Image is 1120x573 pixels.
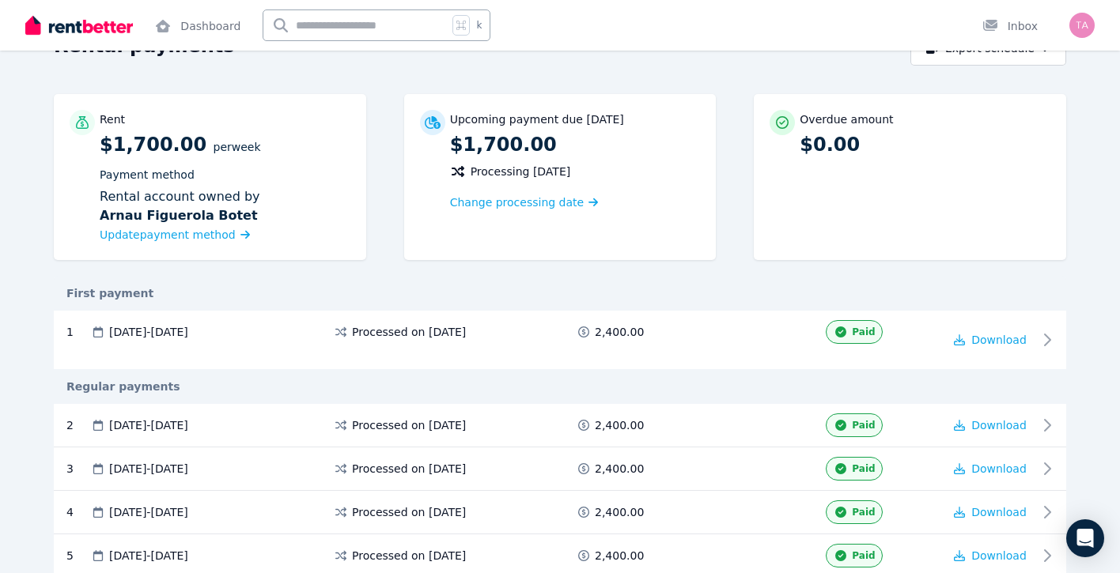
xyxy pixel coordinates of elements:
[100,132,350,244] p: $1,700.00
[352,417,466,433] span: Processed on [DATE]
[100,228,236,241] span: Update payment method
[352,548,466,564] span: Processed on [DATE]
[1069,13,1095,38] img: Tania Prieto
[852,326,875,338] span: Paid
[66,544,90,567] div: 5
[450,111,624,127] p: Upcoming payment due [DATE]
[352,461,466,477] span: Processed on [DATE]
[450,194,585,210] span: Change processing date
[109,461,188,477] span: [DATE] - [DATE]
[450,132,701,157] p: $1,700.00
[852,549,875,562] span: Paid
[100,206,258,225] b: Arnau Figuerola Botet
[595,461,644,477] span: 2,400.00
[100,167,350,183] p: Payment method
[109,324,188,340] span: [DATE] - [DATE]
[595,548,644,564] span: 2,400.00
[800,111,893,127] p: Overdue amount
[109,504,188,520] span: [DATE] - [DATE]
[595,417,644,433] span: 2,400.00
[954,332,1027,348] button: Download
[982,18,1038,34] div: Inbox
[971,506,1027,518] span: Download
[971,334,1027,346] span: Download
[54,379,1066,394] div: Regular payments
[971,549,1027,562] span: Download
[800,132,1050,157] p: $0.00
[54,285,1066,301] div: First payment
[214,141,261,153] span: per Week
[450,194,599,210] a: Change processing date
[66,413,90,437] div: 2
[1066,519,1104,557] div: Open Intercom Messenger
[476,19,482,32] span: k
[971,419,1027,432] span: Download
[971,462,1027,475] span: Download
[954,548,1027,564] button: Download
[595,504,644,520] span: 2,400.00
[352,324,466,340] span: Processed on [DATE]
[109,417,188,433] span: [DATE] - [DATE]
[852,506,875,518] span: Paid
[66,500,90,524] div: 4
[109,548,188,564] span: [DATE] - [DATE]
[66,324,90,340] div: 1
[25,13,133,37] img: RentBetter
[954,504,1027,520] button: Download
[100,187,350,225] div: Rental account owned by
[471,164,571,179] span: Processing [DATE]
[954,417,1027,433] button: Download
[852,419,875,432] span: Paid
[352,504,466,520] span: Processed on [DATE]
[100,111,125,127] p: Rent
[595,324,644,340] span: 2,400.00
[852,462,875,475] span: Paid
[66,457,90,481] div: 3
[954,461,1027,477] button: Download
